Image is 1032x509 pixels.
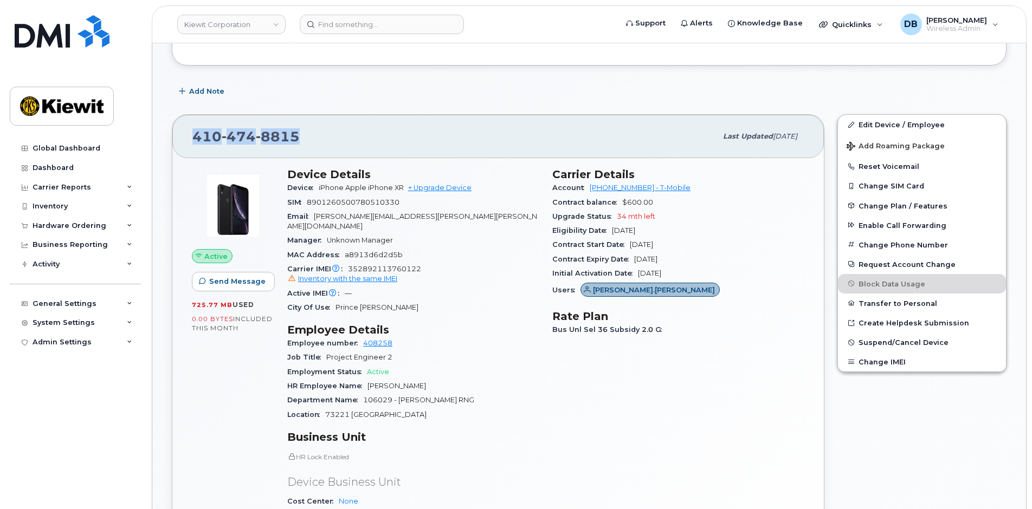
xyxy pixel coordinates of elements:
[673,12,720,34] a: Alerts
[773,132,797,140] span: [DATE]
[189,86,224,96] span: Add Note
[859,338,949,347] span: Suspend/Cancel Device
[287,265,539,284] span: 352892113760122
[552,310,804,323] h3: Rate Plan
[327,236,393,244] span: Unknown Manager
[552,212,617,220] span: Upgrade Status
[838,156,1006,176] button: Reset Voicemail
[287,323,539,336] h3: Employee Details
[630,240,653,249] span: [DATE]
[209,276,266,286] span: Send Message
[287,353,326,361] span: Job Title
[287,382,367,390] span: HR Employee Name
[336,303,418,311] span: Prince [PERSON_NAME]
[622,198,653,206] span: $600.00
[363,339,392,347] a: 408258
[325,410,427,419] span: 73221 [GEOGRAPHIC_DATA]
[552,269,638,277] span: Initial Activation Date
[926,16,987,24] span: [PERSON_NAME]
[635,18,666,29] span: Support
[287,474,539,490] p: Device Business Unit
[287,497,339,505] span: Cost Center
[838,176,1006,195] button: Change SIM Card
[859,201,947,210] span: Change Plan / Features
[363,396,474,404] span: 106029 - [PERSON_NAME] RNG
[838,235,1006,255] button: Change Phone Number
[811,14,891,35] div: Quicklinks
[300,15,464,34] input: Find something...
[838,196,1006,216] button: Change Plan / Features
[552,255,634,263] span: Contract Expiry Date
[287,303,336,311] span: City Of Use
[723,132,773,140] span: Last updated
[287,184,319,192] span: Device
[593,285,715,295] span: [PERSON_NAME].[PERSON_NAME]
[838,134,1006,156] button: Add Roaming Package
[408,184,472,192] a: + Upgrade Device
[832,20,872,29] span: Quicklinks
[638,269,661,277] span: [DATE]
[287,275,397,283] a: Inventory with the same IMEI
[634,255,657,263] span: [DATE]
[307,198,399,206] span: 8901260500780510330
[552,286,580,294] span: Users
[552,226,612,234] span: Eligibility Date
[287,289,345,297] span: Active IMEI
[287,452,539,461] p: HR Lock Enabled
[552,325,667,334] span: Bus Unl Sel 36 Subsidy 2.0 G
[847,142,945,152] span: Add Roaming Package
[552,240,630,249] span: Contract Start Date
[192,315,233,323] span: 0.00 Bytes
[838,216,1006,235] button: Enable Call Forwarding
[319,184,404,192] span: iPhone Apple iPhone XR
[287,265,348,273] span: Carrier IMEI
[838,313,1006,332] a: Create Helpdesk Submission
[287,236,327,244] span: Manager
[737,18,803,29] span: Knowledge Base
[926,24,987,33] span: Wireless Admin
[838,274,1006,293] button: Block Data Usage
[287,339,363,347] span: Employee number
[552,184,590,192] span: Account
[287,430,539,443] h3: Business Unit
[612,226,635,234] span: [DATE]
[201,173,266,238] img: image20231002-3703462-1qb80zy.jpeg
[256,128,300,145] span: 8815
[367,368,389,376] span: Active
[690,18,713,29] span: Alerts
[345,289,352,297] span: —
[838,352,1006,371] button: Change IMEI
[287,212,537,230] span: [PERSON_NAME][EMAIL_ADDRESS][PERSON_NAME][PERSON_NAME][DOMAIN_NAME]
[192,128,300,145] span: 410
[838,115,1006,134] a: Edit Device / Employee
[617,212,655,220] span: 34 mth left
[893,14,1006,35] div: Daniel Buffington
[233,301,254,309] span: used
[192,301,233,309] span: 725.77 MB
[326,353,392,361] span: Project Engineer 2
[177,15,286,34] a: Kiewit Corporation
[222,128,256,145] span: 474
[172,82,234,101] button: Add Note
[985,462,1024,501] iframe: Messenger Launcher
[287,198,307,206] span: SIM
[618,12,673,34] a: Support
[339,497,358,505] a: None
[590,184,691,192] a: [PHONE_NUMBER] - T-Mobile
[580,286,720,294] a: [PERSON_NAME].[PERSON_NAME]
[720,12,810,34] a: Knowledge Base
[552,168,804,181] h3: Carrier Details
[552,198,622,206] span: Contract balance
[192,272,275,291] button: Send Message
[204,251,228,262] span: Active
[298,275,397,283] span: Inventory with the same IMEI
[287,410,325,419] span: Location
[287,251,345,259] span: MAC Address
[367,382,426,390] span: [PERSON_NAME]
[838,293,1006,313] button: Transfer to Personal
[287,212,314,220] span: Email
[838,332,1006,352] button: Suspend/Cancel Device
[345,251,403,259] span: a8913d6d2d5b
[287,396,363,404] span: Department Name
[287,368,367,376] span: Employment Status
